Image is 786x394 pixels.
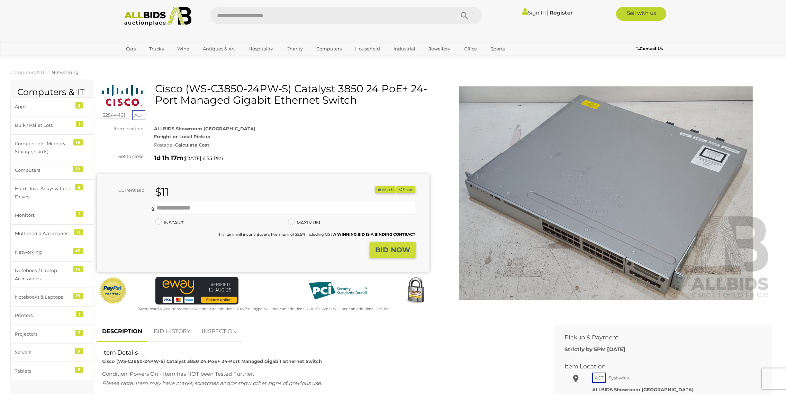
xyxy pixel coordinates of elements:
img: PCI DSS compliant [303,277,372,304]
div: Item location [92,125,149,133]
button: Watch [375,186,395,194]
div: Computers [15,166,72,174]
a: Tablets 6 [10,362,93,380]
a: Notebook / Laptop Accessories 14 [10,261,93,288]
b: A WINNING BID IS A BINDING CONTRACT [333,232,415,237]
a: Antiques & Art [198,43,240,55]
label: INSTANT [155,219,183,227]
div: Projectors [15,330,72,338]
div: 1 [76,211,83,217]
a: Components (Memory, Storage, Cards) 19 [10,134,93,161]
img: Secured by Rapid SSL [402,277,430,304]
p: Condition: Powers On - Item has NOT been Tested Further. [102,369,539,388]
div: Monitors [15,211,72,219]
a: [GEOGRAPHIC_DATA] [121,55,180,66]
a: Hospitality [244,43,278,55]
h2: Item Details [102,349,539,356]
div: 9 [75,184,83,190]
small: This Item will incur a Buyer's Premium of 22.5% including GST. [217,232,415,237]
span: ACT [132,110,145,120]
a: Printers 1 [10,306,93,325]
a: Trucks [145,43,168,55]
div: 3 [75,102,83,109]
div: 1 [76,121,83,127]
a: 52544-161 [99,112,129,118]
b: Contact Us [636,46,663,51]
strong: ALLBIDS Showroom [GEOGRAPHIC_DATA] [592,387,694,392]
a: Apple 3 [10,97,93,116]
a: Register [550,9,572,16]
a: Hard Drive Arrays & Tape Drives 9 [10,179,93,206]
img: Official PayPal Seal [99,277,127,304]
a: DESCRIPTION [97,321,147,342]
div: Hard Drive Arrays & Tape Drives [15,185,72,201]
a: Wine [173,43,194,55]
div: 14 [73,266,83,272]
a: Multimedia Accessories 11 [10,224,93,243]
a: Industrial [389,43,420,55]
div: Networking [15,248,72,256]
mark: 52544-161 [99,112,129,119]
strong: 1d 1h 17m [154,154,183,162]
a: Sports [486,43,509,55]
span: [DATE] 6:55 PM [185,155,222,161]
a: Cars [121,43,140,55]
li: Watch this item [375,186,395,194]
a: Computers 29 [10,161,93,179]
strong: $11 [155,186,169,198]
a: BID HISTORY [148,321,196,342]
a: Networking 47 [10,243,93,261]
div: Multimedia Accessories [15,229,72,237]
div: Tablets [15,367,72,375]
div: 47 [73,248,83,254]
strong: ALLBIDS Showroom [GEOGRAPHIC_DATA] [154,126,255,131]
div: 19 [73,293,83,299]
a: Jewellery [424,43,455,55]
h1: Cisco (WS-C3850-24PW-S) Catalyst 3850 24 PoE+ 24-Port Managed Gigabit Ethernet Switch [100,83,428,106]
a: Sell with us [616,7,666,21]
span: | [547,9,549,16]
a: Notebooks & Laptops 19 [10,288,93,306]
a: Contact Us [636,45,665,53]
a: Bulk / Pallet Lots 1 [10,116,93,134]
h2: Item Location [564,363,751,370]
strong: Calculate Cost [175,142,209,148]
label: MAXIMUM [288,219,320,227]
small: Mastercard & Visa transactions will incur an additional 1.9% fee. Paypal will incur an additional... [138,307,390,311]
button: Search [447,7,482,24]
button: BID NOW [370,242,416,258]
div: Postage - [154,141,429,149]
span: Please Note: Item may have marks, scratches and/or show other signs of previous use. [102,380,322,386]
div: 29 [73,166,83,172]
img: Allbids.com.au [120,7,196,26]
strong: BID NOW [375,246,410,254]
div: Apple [15,103,72,111]
a: Monitors 1 [10,206,93,224]
a: Computers [312,43,346,55]
a: Sign In [522,9,546,16]
strong: Freight or Local Pickup [154,134,210,139]
div: Servers [15,348,72,356]
div: Set to close [92,152,149,160]
a: Household [351,43,385,55]
img: Cisco (WS-C3850-24PW-S) Catalyst 3850 24 PoE+ 24-Port Managed Gigabit Ethernet Switch [440,86,773,300]
div: 19 [73,139,83,146]
div: Components (Memory, Storage, Cards) [15,140,72,156]
h2: Computers & IT [17,87,86,97]
div: 3 [75,330,83,336]
a: Office [459,43,481,55]
h2: Pickup & Payment [564,334,751,341]
div: Current Bid [97,186,150,194]
a: Computers & IT [10,69,45,75]
div: Notebooks & Laptops [15,293,72,301]
span: Fyshwick [607,373,631,382]
strong: Cisco (WS-C3850-24PW-S) Catalyst 3850 24 PoE+ 24-Port Managed Gigabit Ethernet Switch [102,358,322,364]
span: ( ) [183,156,223,161]
a: Servers 9 [10,343,93,362]
a: Charity [282,43,307,55]
a: Networking [52,69,79,75]
div: 11 [74,229,83,235]
a: INSPECTION [197,321,242,342]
